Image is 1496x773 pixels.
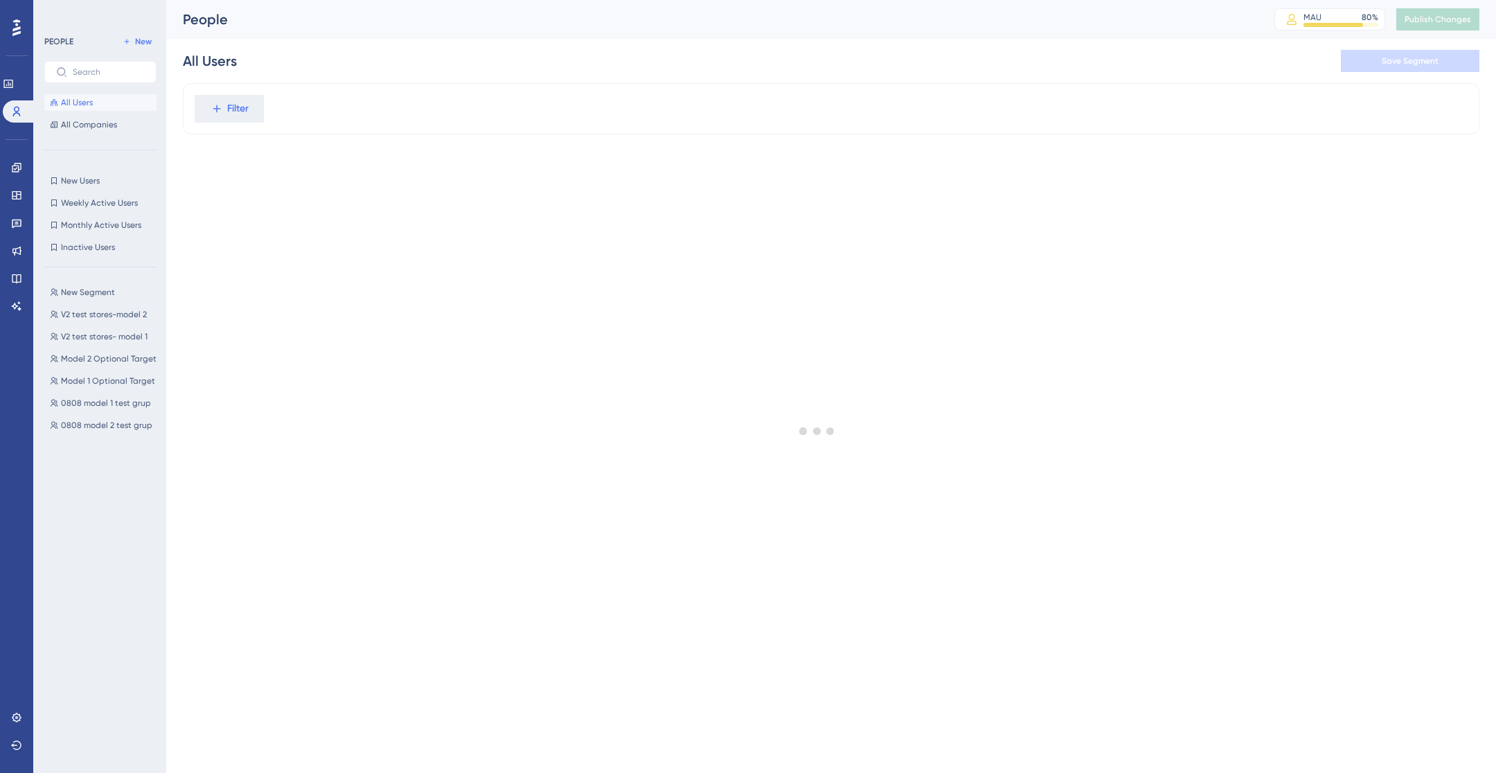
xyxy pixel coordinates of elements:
[1382,55,1439,66] span: Save Segment
[44,172,157,189] button: New Users
[61,287,115,298] span: New Segment
[61,331,148,342] span: V2 test stores- model 1
[44,94,157,111] button: All Users
[44,306,165,323] button: V2 test stores-model 2
[61,119,117,130] span: All Companies
[44,195,157,211] button: Weekly Active Users
[44,116,157,133] button: All Companies
[61,398,151,409] span: 0808 model 1 test grup
[1303,12,1321,23] div: MAU
[1362,12,1378,23] div: 80 %
[183,10,1240,29] div: People
[44,395,165,411] button: 0808 model 1 test grup
[61,97,93,108] span: All Users
[44,328,165,345] button: V2 test stores- model 1
[61,309,147,320] span: V2 test stores-model 2
[1405,14,1471,25] span: Publish Changes
[61,375,155,386] span: Model 1 Optional Target
[44,417,165,434] button: 0808 model 2 test grup
[61,242,115,253] span: Inactive Users
[44,36,73,47] div: PEOPLE
[183,51,237,71] div: All Users
[44,217,157,233] button: Monthly Active Users
[61,353,157,364] span: Model 2 Optional Target
[61,197,138,208] span: Weekly Active Users
[1341,50,1479,72] button: Save Segment
[1396,8,1479,30] button: Publish Changes
[135,36,152,47] span: New
[61,175,100,186] span: New Users
[44,350,165,367] button: Model 2 Optional Target
[44,284,165,301] button: New Segment
[118,33,157,50] button: New
[44,373,165,389] button: Model 1 Optional Target
[61,220,141,231] span: Monthly Active Users
[73,67,145,77] input: Search
[44,239,157,256] button: Inactive Users
[61,420,152,431] span: 0808 model 2 test grup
